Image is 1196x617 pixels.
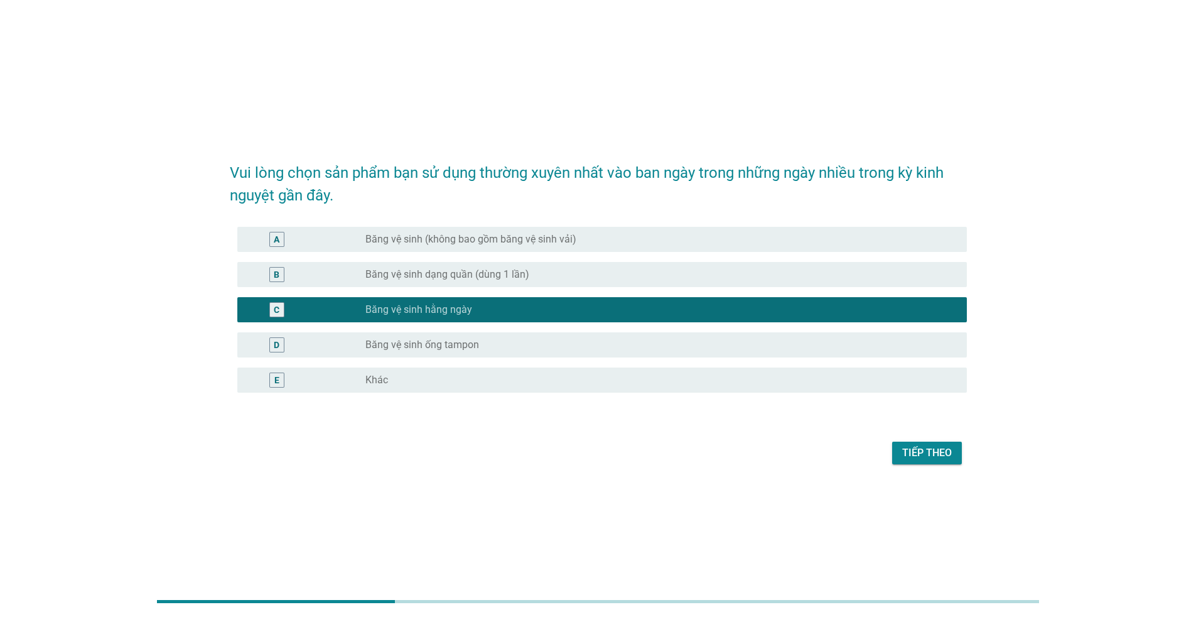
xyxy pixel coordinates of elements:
label: Băng vệ sinh ống tampon [365,339,479,351]
div: B [274,268,279,281]
div: E [274,374,279,387]
div: A [274,233,279,246]
div: Tiếp theo [902,445,952,461]
label: Băng vệ sinh hằng ngày [365,303,472,316]
label: Băng vệ sinh (không bao gồm băng vệ sinh vải) [365,233,576,246]
button: Tiếp theo [892,442,962,464]
h2: Vui lòng chọn sản phẩm bạn sử dụng thường xuyên nhất vào ban ngày trong những ngày nhiều trong kỳ... [230,149,967,207]
div: D [274,339,279,352]
div: C [274,303,279,317]
label: Khác [365,374,388,386]
label: Băng vệ sinh dạng quần (dùng 1 lần) [365,268,529,281]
